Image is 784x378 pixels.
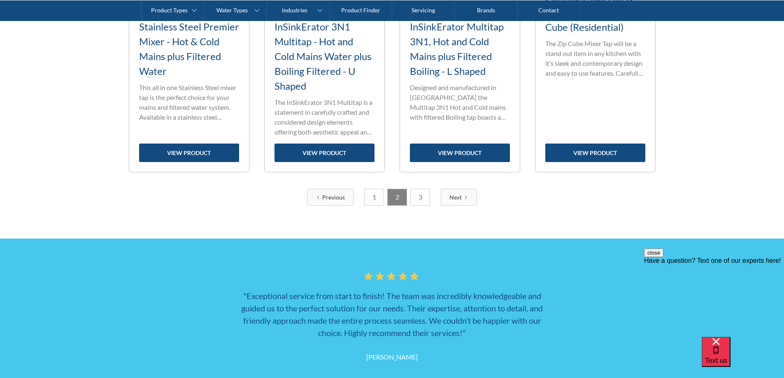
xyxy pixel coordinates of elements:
iframe: podium webchat widget prompt [644,248,784,347]
div: Next [449,193,462,202]
h3: InSinkErator Multitap 3N1, Hot and Cold Mains plus Filtered Boiling - L Shaped [410,19,510,79]
a: 2 [387,189,407,206]
div: Industries [282,7,307,14]
a: Previous Page [307,189,354,206]
a: view product [410,144,510,162]
p: The Zip Cube Mixer Tap will be a stand out item in any kitchen with it’s sleek and contemporary d... [545,39,645,78]
a: view product [275,144,375,162]
div: Water Types [216,7,248,14]
a: view product [545,144,645,162]
div: Product Types [151,7,188,14]
h3: Stainless Steel Premier Mixer - Hot & Cold Mains plus Filtered Water [139,19,239,79]
div: List [129,189,656,206]
div: [PERSON_NAME] [366,352,418,362]
a: 1 [364,189,384,206]
iframe: podium webchat widget bubble [702,337,784,378]
p: This all in one Stainless Steel mixer tap is the perfect choice for your mains and filtered water... [139,83,239,122]
a: 3 [410,189,430,206]
h3: InSinkErator 3N1 Multitap - Hot and Cold Mains Water plus Boiling Filtered - U Shaped [275,19,375,93]
h3: "Exceptional service from start to finish! The team was incredibly knowledgeable and guided us to... [234,290,550,339]
p: The InSinkErator 3N1 Multitap is a statement in carefully crafted and considered design elements ... [275,97,375,137]
p: Designed and manufactured in [GEOGRAPHIC_DATA] the Multitap 3N1 Hot and Cold mains with filtered ... [410,83,510,122]
a: Next Page [441,189,477,206]
div: Previous [322,193,345,202]
a: view product [139,144,239,162]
